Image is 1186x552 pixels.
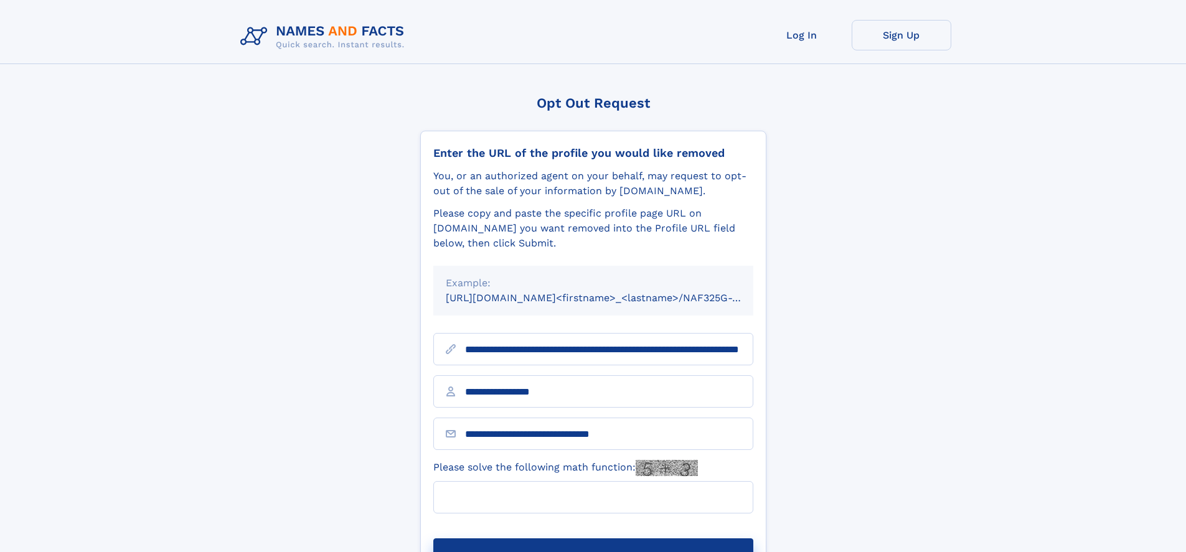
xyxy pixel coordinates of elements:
a: Sign Up [852,20,951,50]
div: Example: [446,276,741,291]
div: You, or an authorized agent on your behalf, may request to opt-out of the sale of your informatio... [433,169,753,199]
a: Log In [752,20,852,50]
small: [URL][DOMAIN_NAME]<firstname>_<lastname>/NAF325G-xxxxxxxx [446,292,777,304]
div: Please copy and paste the specific profile page URL on [DOMAIN_NAME] you want removed into the Pr... [433,206,753,251]
label: Please solve the following math function: [433,460,698,476]
div: Opt Out Request [420,95,766,111]
div: Enter the URL of the profile you would like removed [433,146,753,160]
img: Logo Names and Facts [235,20,415,54]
